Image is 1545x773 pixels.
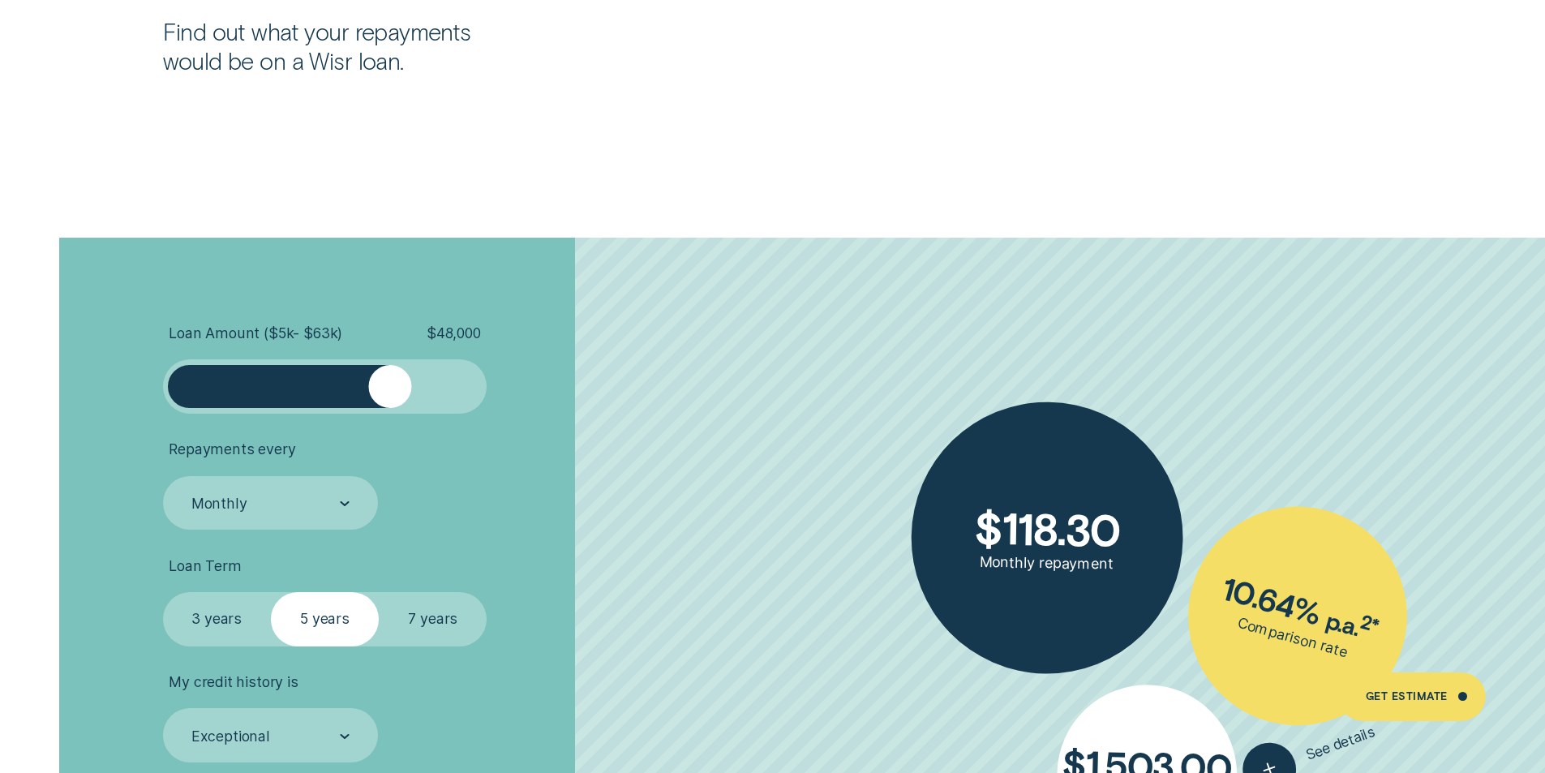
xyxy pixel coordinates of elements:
[191,728,270,745] div: Exceptional
[169,673,298,691] span: My credit history is
[169,557,241,575] span: Loan Term
[191,495,247,513] div: Monthly
[1338,672,1485,721] a: Get Estimate
[163,592,271,646] label: 3 years
[169,440,295,458] span: Repayments every
[169,324,342,342] span: Loan Amount ( $5k - $63k )
[427,324,481,342] span: $ 48,000
[1303,724,1377,765] span: See details
[271,592,379,646] label: 5 years
[163,17,514,75] p: Find out what your repayments would be on a Wisr loan.
[379,592,487,646] label: 7 years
